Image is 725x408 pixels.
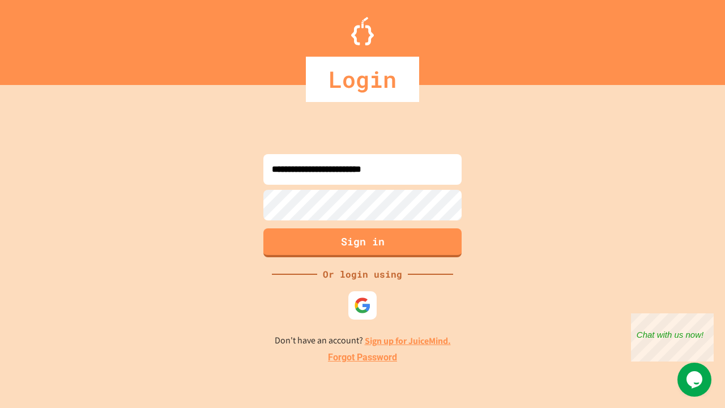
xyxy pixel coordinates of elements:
iframe: chat widget [631,313,714,362]
img: google-icon.svg [354,297,371,314]
a: Forgot Password [328,351,397,364]
iframe: chat widget [677,363,714,397]
button: Sign in [263,228,462,257]
div: Login [306,57,419,102]
div: Or login using [317,267,408,281]
p: Don't have an account? [275,334,451,348]
img: Logo.svg [351,17,374,45]
a: Sign up for JuiceMind. [365,335,451,347]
